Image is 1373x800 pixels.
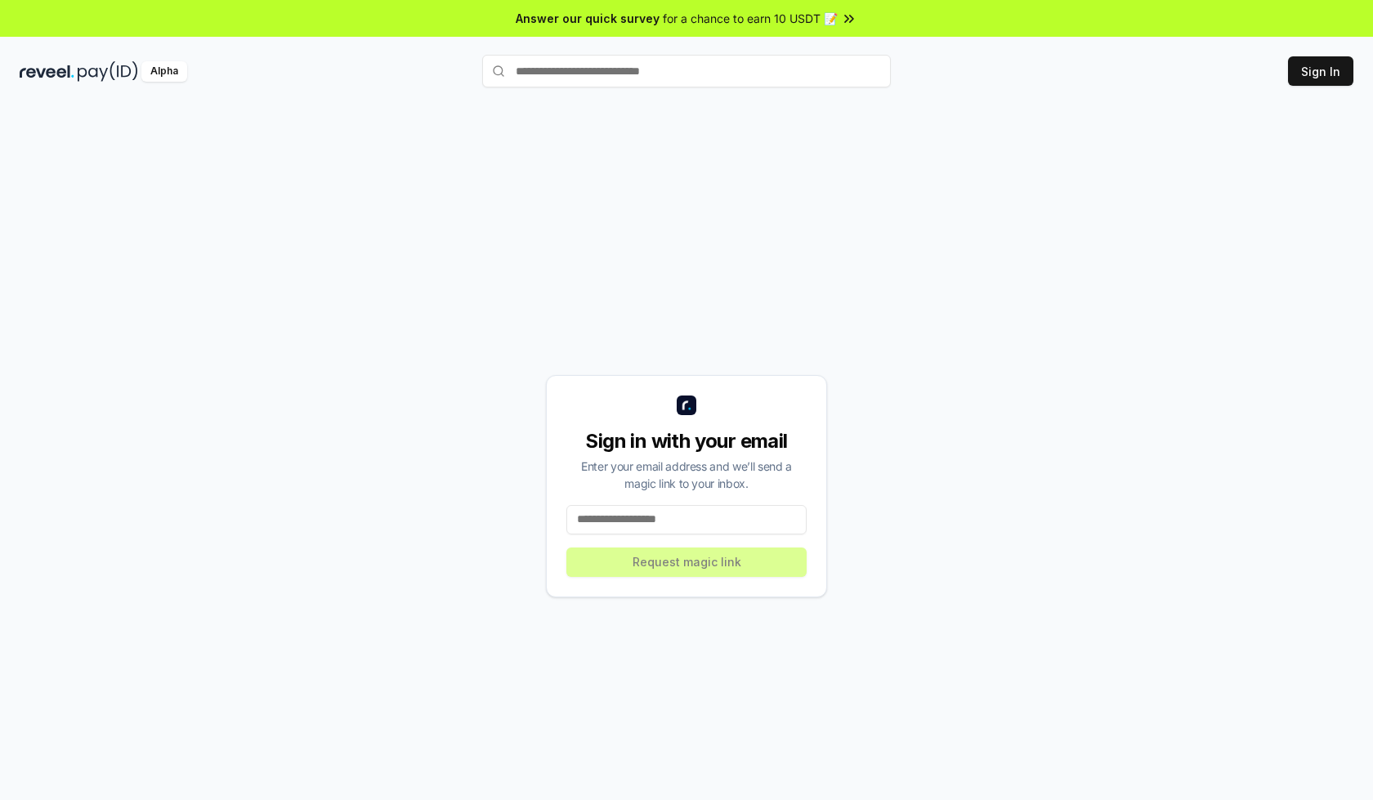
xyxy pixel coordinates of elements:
[78,61,138,82] img: pay_id
[566,428,807,454] div: Sign in with your email
[663,10,838,27] span: for a chance to earn 10 USDT 📝
[141,61,187,82] div: Alpha
[1288,56,1353,86] button: Sign In
[677,396,696,415] img: logo_small
[20,61,74,82] img: reveel_dark
[516,10,660,27] span: Answer our quick survey
[566,458,807,492] div: Enter your email address and we’ll send a magic link to your inbox.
